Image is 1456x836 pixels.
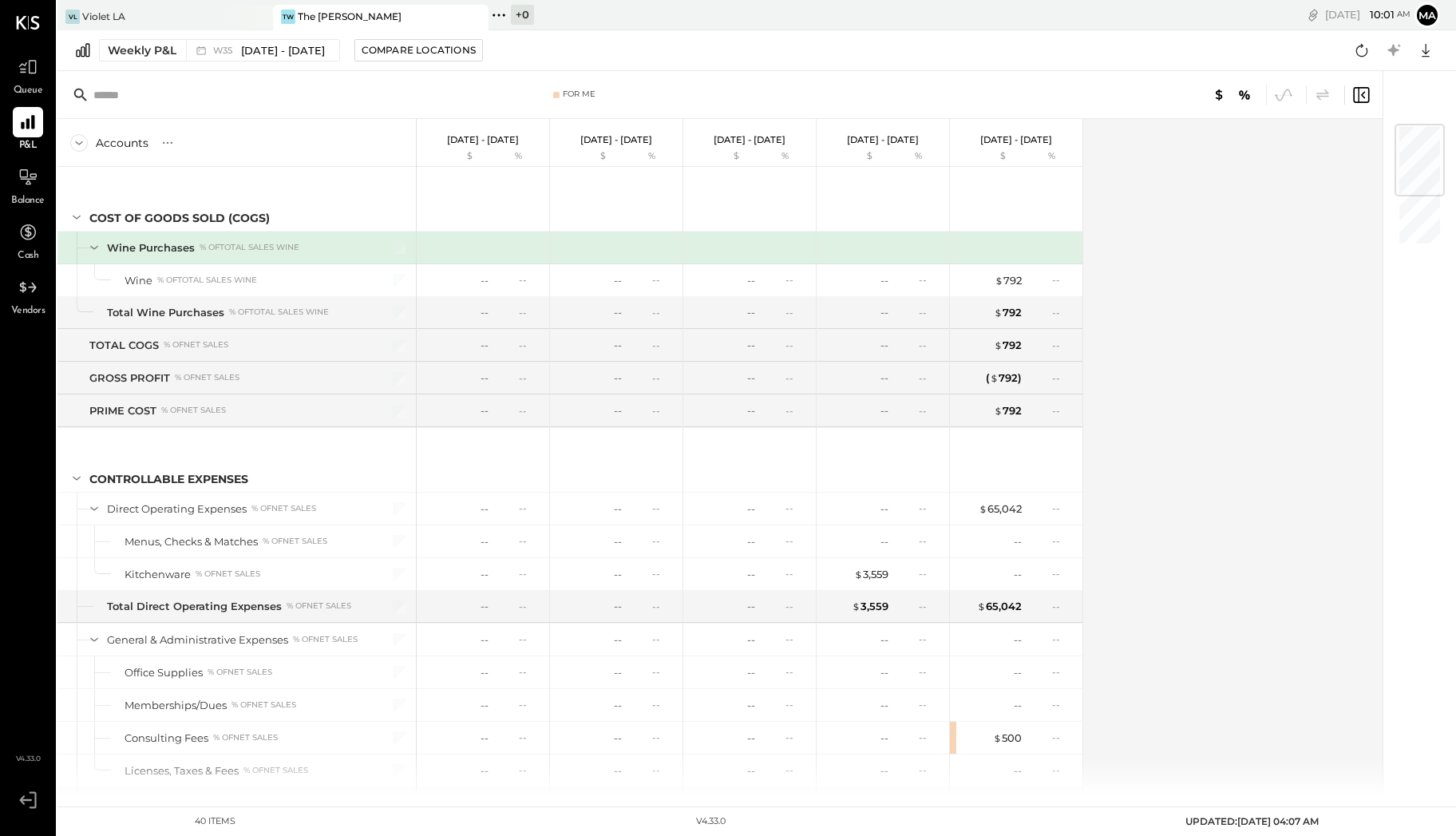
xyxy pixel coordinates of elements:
[919,501,940,515] div: --
[481,698,489,713] div: --
[89,210,270,226] div: COST OF GOODS SOLD (COGS)
[481,665,489,680] div: --
[195,815,235,828] div: 40 items
[880,665,888,680] div: --
[519,665,540,679] div: --
[747,665,755,680] div: --
[1,217,55,263] a: Cash
[652,731,673,744] div: --
[759,150,811,163] div: %
[481,763,489,779] div: --
[652,534,673,548] div: --
[558,150,622,163] div: $
[785,665,806,679] div: --
[481,370,489,386] div: --
[614,370,622,386] div: --
[614,403,622,418] div: --
[652,273,673,287] div: --
[993,731,1022,746] div: 500
[919,698,940,711] div: --
[880,305,888,320] div: --
[614,698,622,713] div: --
[213,732,278,743] div: % of NET SALES
[354,39,483,61] button: Compare Locations
[691,150,755,163] div: $
[652,763,673,777] div: --
[747,338,755,353] div: --
[1052,273,1073,287] div: --
[1052,567,1073,580] div: --
[919,534,940,548] div: --
[107,795,326,810] div: Total General & Administrative Expenses
[1052,600,1073,613] div: --
[980,134,1052,145] p: [DATE] - [DATE]
[1052,698,1073,711] div: --
[157,275,257,286] div: % of Total Sales Wine
[89,338,159,353] div: TOTAL COGS
[785,501,806,515] div: --
[652,371,673,385] div: --
[614,534,622,549] div: --
[263,536,327,547] div: % of NET SALES
[231,699,296,711] div: % of NET SALES
[785,567,806,580] div: --
[992,795,1022,810] div: 500
[511,5,534,25] div: + 0
[519,763,540,777] div: --
[825,150,888,163] div: $
[293,634,358,645] div: % of NET SALES
[747,763,755,779] div: --
[1185,815,1319,827] span: UPDATED: [DATE] 04:07 AM
[1052,665,1073,679] div: --
[854,567,888,582] div: 3,559
[196,569,260,580] div: % of NET SALES
[785,632,806,646] div: --
[481,534,489,549] div: --
[96,135,148,151] div: Accounts
[994,305,1022,320] div: 792
[747,370,755,386] div: --
[519,339,540,352] div: --
[714,134,785,145] p: [DATE] - [DATE]
[747,273,755,288] div: --
[847,134,919,145] p: [DATE] - [DATE]
[852,599,888,614] div: 3,559
[125,763,239,779] div: Licenses, Taxes & Fees
[213,46,237,55] span: W35
[125,567,191,582] div: Kitchenware
[880,273,888,288] div: --
[107,599,282,614] div: Total Direct Operating Expenses
[880,698,888,713] div: --
[747,534,755,549] div: --
[747,795,755,810] div: --
[1052,534,1073,548] div: --
[481,599,489,614] div: --
[89,471,248,487] div: CONTROLLABLE EXPENSES
[979,502,987,515] span: $
[1052,731,1073,744] div: --
[785,534,806,548] div: --
[652,306,673,319] div: --
[89,403,156,418] div: PRIME COST
[614,632,622,648] div: --
[19,139,38,153] span: P&L
[880,632,888,648] div: --
[125,273,152,288] div: Wine
[785,306,806,319] div: --
[1014,665,1022,680] div: --
[229,307,329,318] div: % of Total Sales Wine
[880,338,888,353] div: --
[251,503,316,514] div: % of NET SALES
[1026,150,1078,163] div: %
[563,89,595,100] div: For Me
[614,599,622,614] div: --
[164,339,228,351] div: % of NET SALES
[281,10,295,24] div: TW
[125,665,203,680] div: Office Supplies
[108,42,176,58] div: Weekly P&L
[747,403,755,418] div: --
[785,796,806,810] div: --
[919,763,940,777] div: --
[481,338,489,353] div: --
[994,404,1003,417] span: $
